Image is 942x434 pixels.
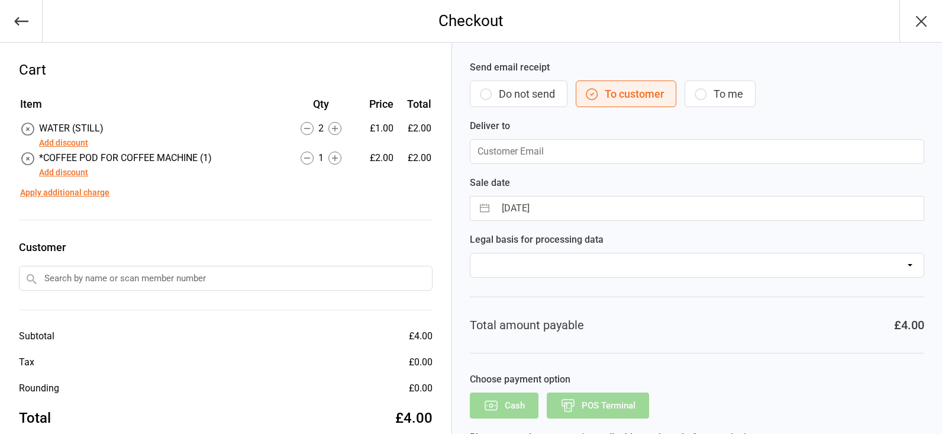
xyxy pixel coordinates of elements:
[19,381,59,396] div: Rounding
[19,355,34,369] div: Tax
[20,187,109,199] button: Apply additional charge
[685,81,756,107] button: To me
[19,239,433,255] label: Customer
[398,151,431,179] td: £2.00
[39,166,88,179] button: Add discount
[470,139,924,164] input: Customer Email
[19,407,51,429] div: Total
[576,81,676,107] button: To customer
[359,121,393,136] div: £1.00
[894,316,924,334] div: £4.00
[20,96,283,120] th: Item
[19,59,433,81] div: Cart
[470,60,924,75] label: Send email receipt
[398,121,431,150] td: £2.00
[470,81,567,107] button: Do not send
[395,407,433,429] div: £4.00
[470,119,924,133] label: Deliver to
[470,316,584,334] div: Total amount payable
[285,121,358,136] div: 2
[409,329,433,343] div: £4.00
[470,233,924,247] label: Legal basis for processing data
[285,96,358,120] th: Qty
[470,372,924,387] label: Choose payment option
[39,152,212,163] span: *COFFEE POD FOR COFFEE MACHINE (1)
[359,151,393,165] div: £2.00
[409,355,433,369] div: £0.00
[19,266,433,291] input: Search by name or scan member number
[285,151,358,165] div: 1
[409,381,433,396] div: £0.00
[39,137,88,149] button: Add discount
[39,123,104,134] span: WATER (STILL)
[19,329,54,343] div: Subtotal
[470,176,924,190] label: Sale date
[359,96,393,112] div: Price
[398,96,431,120] th: Total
